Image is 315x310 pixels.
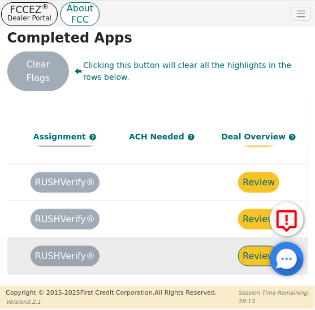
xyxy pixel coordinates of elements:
[239,297,309,305] p: 58:13
[238,209,279,230] button: Review
[75,60,308,83] span: Clicking this button will clear all the highlights in the rows below.
[7,14,51,23] p: Dealer Portal
[239,288,309,297] p: Session Time Remaining:
[33,132,89,141] span: Assignment
[270,202,304,236] button: Report Error to FCC
[61,2,100,26] button: AboutFCC
[238,172,279,193] button: Review
[67,17,93,23] p: FCC
[67,6,93,11] p: About
[291,7,311,22] button: Toggle navigation
[7,30,132,46] strong: Completed Apps
[238,246,279,266] button: Review
[7,6,51,14] p: FCCEZ
[154,289,217,296] span: All Rights Reserved.
[129,132,187,141] span: ACH Needed
[221,132,296,141] span: Deal Overview
[6,288,217,298] p: Copyright © 2015- 2025 First Credit Corporation.
[1,2,58,26] button: FCCEZ®Dealer Portal
[42,2,49,11] sup: ®
[6,298,217,306] p: Version 3.2.1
